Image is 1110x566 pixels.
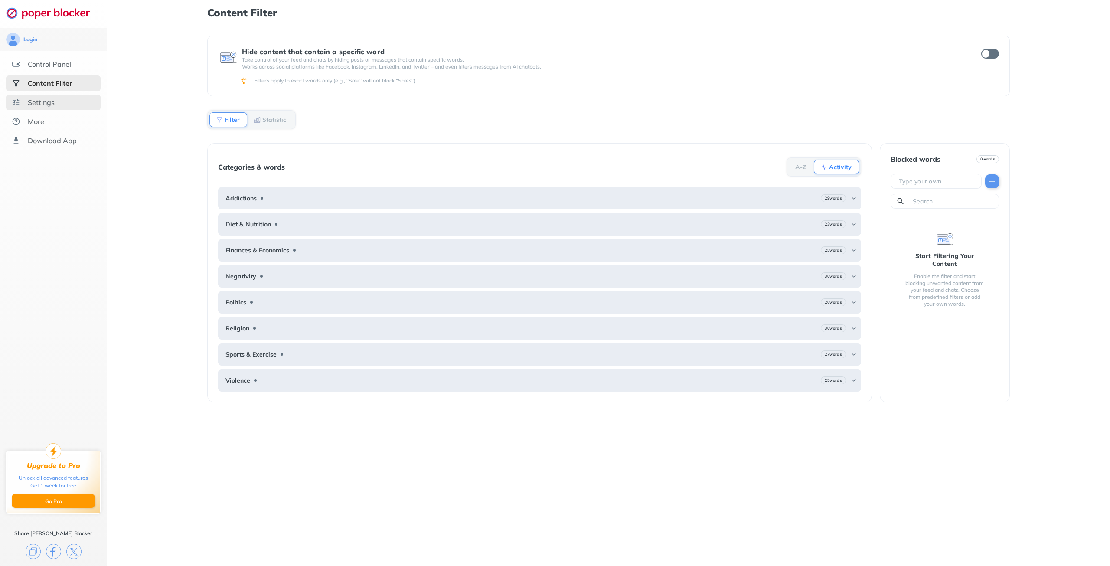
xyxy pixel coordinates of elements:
b: Finances & Economics [225,247,289,254]
img: x.svg [66,544,82,559]
p: Take control of your feed and chats by hiding posts or messages that contain specific words. [242,56,965,63]
input: Search [912,197,995,206]
img: avatar.svg [6,33,20,46]
div: Download App [28,136,77,145]
img: upgrade-to-pro.svg [46,443,61,459]
b: A-Z [795,164,806,170]
img: copy.svg [26,544,41,559]
img: features.svg [12,60,20,69]
p: Works across social platforms like Facebook, Instagram, LinkedIn, and Twitter – and even filters ... [242,63,965,70]
b: Violence [225,377,250,384]
b: Sports & Exercise [225,351,277,358]
div: Unlock all advanced features [19,474,88,482]
b: 30 words [825,325,842,331]
img: Filter [216,116,223,123]
img: Statistic [254,116,261,123]
b: Filter [225,117,240,122]
div: Upgrade to Pro [27,461,80,470]
b: Politics [225,299,246,306]
b: 27 words [825,351,842,357]
b: 30 words [825,273,842,279]
div: Get 1 week for free [30,482,76,490]
div: Control Panel [28,60,71,69]
h1: Content Filter [207,7,1009,18]
b: Religion [225,325,249,332]
b: 25 words [825,377,842,383]
img: logo-webpage.svg [6,7,99,19]
input: Type your own [898,177,978,186]
div: Login [23,36,37,43]
img: settings.svg [12,98,20,107]
img: facebook.svg [46,544,61,559]
b: 23 words [825,221,842,227]
img: download-app.svg [12,136,20,145]
b: 25 words [825,247,842,253]
div: Categories & words [218,163,285,171]
img: about.svg [12,117,20,126]
b: 26 words [825,299,842,305]
img: social-selected.svg [12,79,20,88]
div: Hide content that contain a specific word [242,48,965,56]
b: Diet & Nutrition [225,221,271,228]
div: Filters apply to exact words only (e.g., "Sale" will not block "Sales"). [254,77,997,84]
div: Enable the filter and start blocking unwanted content from your feed and chats. Choose from prede... [904,273,985,308]
button: Go Pro [12,494,95,508]
b: Negativity [225,273,256,280]
div: Content Filter [28,79,72,88]
div: Share [PERSON_NAME] Blocker [14,530,92,537]
b: 0 words [980,156,995,162]
b: Activity [829,164,852,170]
b: 29 words [825,195,842,201]
div: Start Filtering Your Content [904,252,985,268]
div: Blocked words [891,155,940,163]
b: Statistic [262,117,286,122]
div: More [28,117,44,126]
img: Activity [820,164,827,170]
div: Settings [28,98,55,107]
b: Addictions [225,195,257,202]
